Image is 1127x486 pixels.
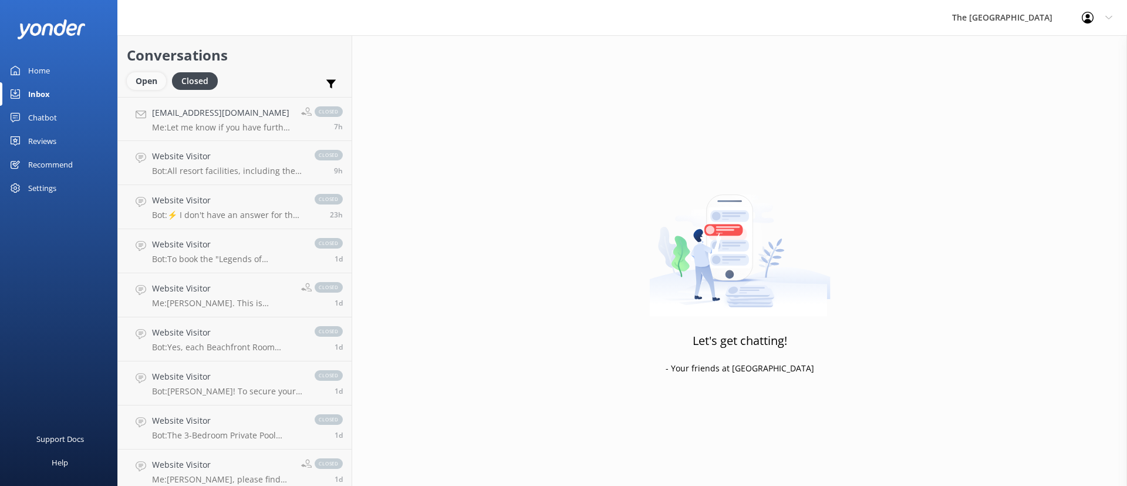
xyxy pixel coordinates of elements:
span: 11:32am 18-Aug-2025 (UTC -10:00) Pacific/Honolulu [334,166,343,176]
h4: Website Visitor [152,238,303,251]
a: [EMAIL_ADDRESS][DOMAIN_NAME]Me:Let me know if you have further questions , I am happy to assist y... [118,97,352,141]
span: closed [315,370,343,381]
div: Chatbot [28,106,57,129]
div: Support Docs [36,427,84,451]
p: Me: [PERSON_NAME]. This is [PERSON_NAME] from Reservations. How can I help you? [152,298,292,309]
span: 07:51pm 17-Aug-2025 (UTC -10:00) Pacific/Honolulu [335,386,343,396]
span: 08:10pm 17-Aug-2025 (UTC -10:00) Pacific/Honolulu [335,254,343,264]
img: yonder-white-logo.png [18,19,85,39]
span: 12:06pm 17-Aug-2025 (UTC -10:00) Pacific/Honolulu [335,474,343,484]
div: Inbox [28,82,50,106]
div: Open [127,72,166,90]
a: Website VisitorBot:The 3-Bedroom Private Pool [GEOGRAPHIC_DATA] is located 400 meters from The [G... [118,405,352,450]
h3: Let's get chatting! [693,331,787,350]
h4: Website Visitor [152,458,292,471]
h4: Website Visitor [152,150,303,163]
p: Me: Let me know if you have further questions , I am happy to assist you further. [152,122,292,133]
span: 01:43pm 18-Aug-2025 (UTC -10:00) Pacific/Honolulu [334,122,343,132]
span: closed [315,150,343,160]
h4: Website Visitor [152,326,303,339]
span: 01:40pm 17-Aug-2025 (UTC -10:00) Pacific/Honolulu [335,430,343,440]
div: Help [52,451,68,474]
div: Closed [172,72,218,90]
div: Home [28,59,50,82]
div: Settings [28,176,56,200]
h4: [EMAIL_ADDRESS][DOMAIN_NAME] [152,106,292,119]
p: Bot: ⚡ I don't have an answer for that in my knowledge base. Please try and rephrase your questio... [152,210,303,220]
a: Open [127,74,172,87]
span: closed [315,282,343,293]
span: 09:55pm 17-Aug-2025 (UTC -10:00) Pacific/Honolulu [330,210,343,220]
span: closed [315,106,343,117]
a: Website VisitorBot:All resort facilities, including the Kids Club, are reserved exclusively for i... [118,141,352,185]
span: closed [315,414,343,425]
h4: Website Visitor [152,414,303,427]
a: Website VisitorBot:Yes, each Beachfront Room includes a microwave along with other amenities. For... [118,317,352,361]
h4: Website Visitor [152,282,292,295]
a: Website VisitorBot:⚡ I don't have an answer for that in my knowledge base. Please try and rephras... [118,185,352,229]
p: Bot: Yes, each Beachfront Room includes a microwave along with other amenities. For the full faci... [152,342,303,353]
p: Bot: [PERSON_NAME]! To secure your spots for the "Legends of Polynesia" Island Night Umu Feast & ... [152,386,303,397]
h2: Conversations [127,44,343,66]
img: artwork of a man stealing a conversation from at giant smartphone [649,170,831,317]
span: 08:07pm 17-Aug-2025 (UTC -10:00) Pacific/Honolulu [335,298,343,308]
p: Bot: The 3-Bedroom Private Pool [GEOGRAPHIC_DATA] is located 400 meters from The [GEOGRAPHIC_DATA... [152,430,303,441]
h4: Website Visitor [152,370,303,383]
span: closed [315,326,343,337]
a: Website VisitorBot:[PERSON_NAME]! To secure your spots for the "Legends of Polynesia" Island Nigh... [118,361,352,405]
div: Recommend [28,153,73,176]
span: closed [315,194,343,205]
span: 07:57pm 17-Aug-2025 (UTC -10:00) Pacific/Honolulu [335,342,343,352]
span: closed [315,238,343,249]
span: closed [315,458,343,469]
a: Website VisitorBot:To book the "Legends of Polynesia" Island Night Umu Feast & Drum Dance Show, p... [118,229,352,273]
p: Me: [PERSON_NAME], please find 360-degree views of our resort facilities here: [URL][DOMAIN_NAME] [152,474,292,485]
p: - Your friends at [GEOGRAPHIC_DATA] [666,362,814,375]
p: Bot: To book the "Legends of Polynesia" Island Night Umu Feast & Drum Dance Show, please see our ... [152,254,303,264]
div: Reviews [28,129,56,153]
a: Website VisitorMe:[PERSON_NAME]. This is [PERSON_NAME] from Reservations. How can I help you?clos... [118,273,352,317]
a: Closed [172,74,224,87]
p: Bot: All resort facilities, including the Kids Club, are reserved exclusively for in-house guests... [152,166,303,176]
h4: Website Visitor [152,194,303,207]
